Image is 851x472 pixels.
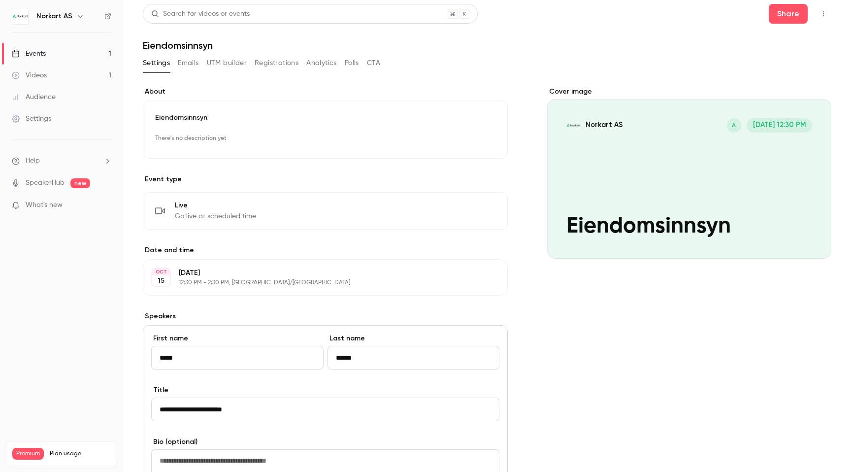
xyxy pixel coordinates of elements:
img: Norkart AS [12,8,28,24]
span: Premium [12,448,44,460]
div: Events [12,49,46,59]
button: Settings [143,55,170,71]
div: Settings [12,114,51,124]
p: 12:30 PM - 2:30 PM, [GEOGRAPHIC_DATA]/[GEOGRAPHIC_DATA] [179,279,456,287]
label: Speakers [143,311,508,321]
label: Title [151,385,499,395]
a: SpeakerHub [26,178,65,188]
label: Bio (optional) [151,437,499,447]
button: Analytics [306,55,337,71]
p: Eiendomsinnsyn [155,113,495,123]
button: Emails [178,55,198,71]
button: Collapse window [296,4,315,23]
span: Go live at scheduled time [175,211,256,221]
button: UTM builder [207,55,247,71]
li: help-dropdown-opener [12,156,111,166]
label: Cover image [547,87,831,97]
span: new [70,178,90,188]
span: Live [175,201,256,210]
div: Videos [12,70,47,80]
label: First name [151,334,324,343]
section: Cover image [547,87,831,259]
p: There's no description yet [155,131,495,146]
span: Plan usage [50,450,111,458]
button: Polls [345,55,359,71]
div: Audience [12,92,56,102]
label: About [143,87,508,97]
span: What's new [26,200,63,210]
button: go back [6,4,25,23]
h6: Norkart AS [36,11,72,21]
button: Registrations [255,55,298,71]
button: CTA [367,55,380,71]
p: Event type [143,174,508,184]
p: [DATE] [179,268,456,278]
h1: Eiendomsinnsyn [143,39,831,51]
div: OCT [152,269,170,275]
span: Help [26,156,40,166]
div: Search for videos or events [151,9,250,19]
label: Last name [327,334,500,343]
div: Close [315,4,332,22]
button: Share [769,4,808,24]
label: Date and time [143,245,508,255]
p: 15 [158,276,164,286]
